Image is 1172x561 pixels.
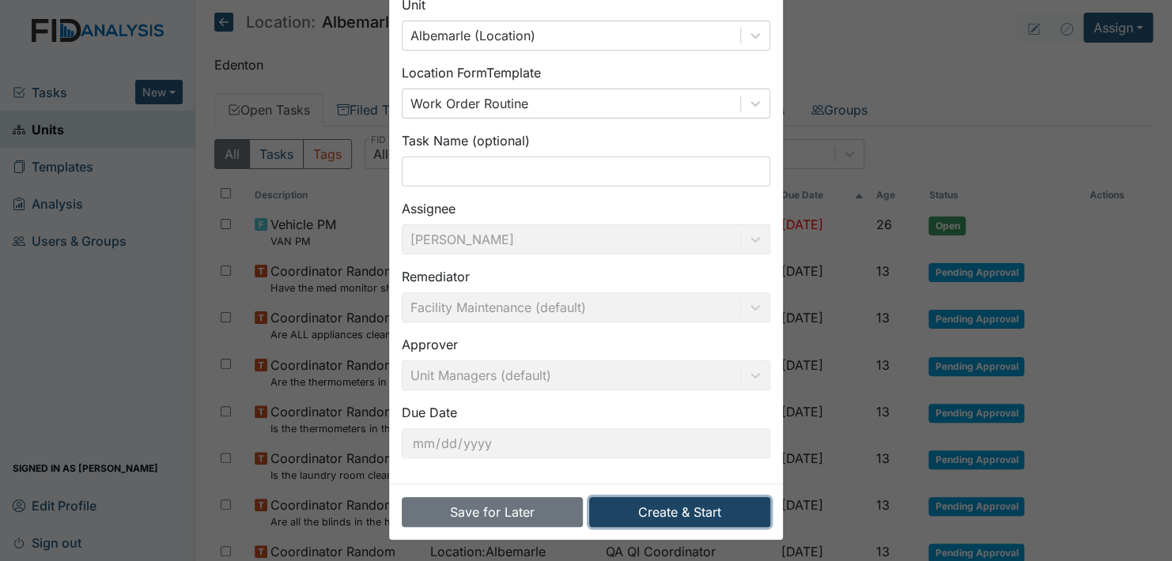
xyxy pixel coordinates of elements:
button: Save for Later [402,497,583,527]
div: Work Order Routine [410,94,528,113]
div: Albemarle (Location) [410,26,535,45]
label: Due Date [402,403,457,422]
label: Location Form Template [402,63,541,82]
button: Create & Start [589,497,770,527]
label: Approver [402,335,458,354]
label: Assignee [402,199,456,218]
label: Remediator [402,267,470,286]
label: Task Name (optional) [402,131,530,150]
